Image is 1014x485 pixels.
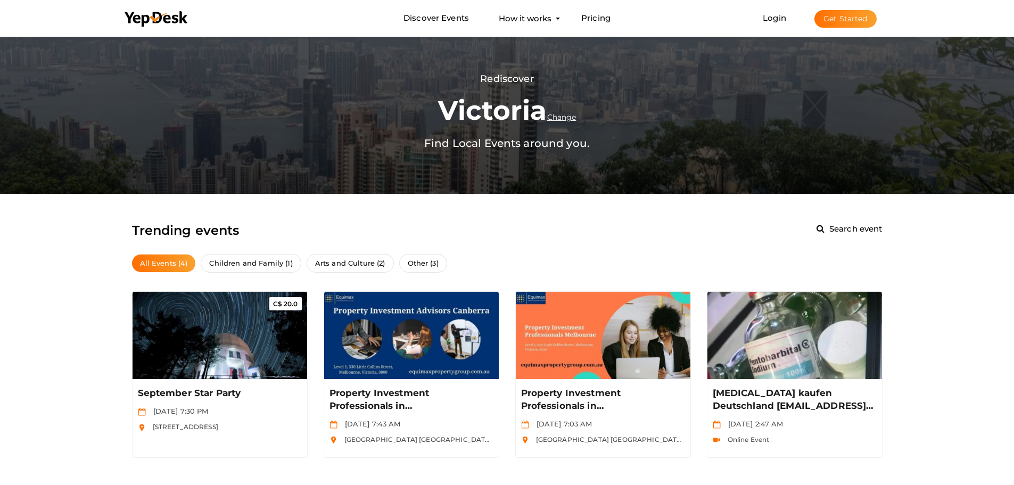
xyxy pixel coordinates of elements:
span: [GEOGRAPHIC_DATA] [GEOGRAPHIC_DATA], [GEOGRAPHIC_DATA] [339,435,569,443]
a: [MEDICAL_DATA] kaufen Deutschland [EMAIL_ADDRESS][DOMAIN_NAME] Natrium [MEDICAL_DATA] legal kaufe... [713,387,877,413]
label: Trending events [132,220,240,241]
a: Arts and Culture (2) [307,254,394,273]
img: video-icon.svg [713,436,721,444]
span: Search event [827,224,883,234]
img: calendar.svg [713,421,721,429]
span: [DATE] 7:30 PM [148,407,209,415]
label: victoria [438,89,547,132]
img: DU9JXEVX_small.jpeg [516,292,690,379]
img: location.svg [138,424,146,432]
a: Login [763,13,786,23]
a: Pricing [581,9,611,28]
img: location.svg [329,436,337,444]
span: Online Event [722,435,770,443]
label: Rediscover [480,71,533,87]
img: AKRZFVVA_small.jpeg [707,292,882,379]
img: LW6YGPF6_small.jpeg [133,292,307,379]
a: Discover Events [403,9,469,28]
img: calendar.svg [138,408,146,416]
a: All Events (4) [132,254,196,272]
span: [DATE] 7:43 AM [340,420,401,428]
button: How it works [496,9,555,28]
span: C$ 20.0 [273,300,298,308]
img: 2JSNRCAJ_small.jpeg [324,292,499,379]
span: Change [547,112,576,122]
a: Other (3) [399,254,447,273]
img: calendar.svg [329,421,337,429]
span: [STREET_ADDRESS] [147,423,218,431]
img: location.svg [521,436,529,444]
span: [GEOGRAPHIC_DATA] [GEOGRAPHIC_DATA], [GEOGRAPHIC_DATA] [531,435,761,443]
img: calendar.svg [521,421,529,429]
span: [DATE] 2:47 AM [723,420,784,428]
a: September Star Party [138,387,302,400]
span: [DATE] 7:03 AM [531,420,592,428]
a: Children and Family (1) [201,254,301,273]
button: Get Started [814,10,877,28]
label: Find Local Events around you. [424,135,590,152]
a: Property Investment Professionals in [GEOGRAPHIC_DATA] - Outstanding Property Advisor in [GEOGRAP... [329,387,493,413]
a: Property Investment Professionals in [GEOGRAPHIC_DATA] [521,387,685,413]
